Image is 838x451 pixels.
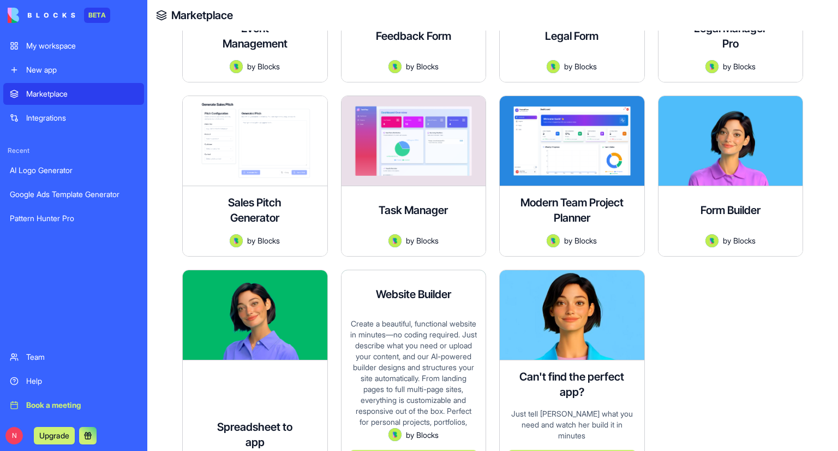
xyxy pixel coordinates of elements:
h4: Spreadsheet to app [211,419,298,450]
div: BETA [84,8,110,23]
span: by [723,235,731,246]
img: Avatar [547,234,560,247]
span: Blocks [416,235,439,246]
a: AI Logo Generator [3,159,144,181]
div: My workspace [26,40,137,51]
a: Book a meeting [3,394,144,416]
a: Integrations [3,107,144,129]
h4: Sales Pitch Generator [211,195,298,226]
img: logo [8,8,75,23]
a: Marketplace [3,83,144,105]
span: by [406,429,414,441]
h4: Legal Manager Pro [687,21,774,51]
span: Blocks [258,61,280,72]
div: Help [26,376,137,387]
img: Ella AI assistant [500,270,644,360]
span: Blocks [574,235,597,246]
h4: Event Management [211,21,298,51]
h4: Feedback Form [376,28,451,44]
a: Task ManagerAvatarbyBlocks [341,96,487,257]
span: by [564,235,572,246]
a: Modern Team Project PlannerAvatarbyBlocks [499,96,645,257]
img: Avatar [388,234,402,247]
a: Marketplace [171,8,233,23]
a: Help [3,370,144,392]
div: Google Ads Template Generator [10,189,137,200]
span: by [247,61,255,72]
img: Avatar [388,60,402,73]
a: Google Ads Template Generator [3,183,144,205]
a: Sales Pitch GeneratorAvatarbyBlocks [182,96,328,257]
span: by [406,61,414,72]
img: Avatar [705,60,719,73]
span: Recent [3,146,144,155]
span: Blocks [733,61,756,72]
div: Book a meeting [26,400,137,411]
button: Upgrade [34,427,75,444]
h4: Legal Form [545,28,598,44]
span: N [5,427,23,444]
a: New app [3,59,144,81]
a: Team [3,346,144,368]
h4: Task Manager [379,203,448,218]
a: Upgrade [34,430,75,441]
div: Just tell [PERSON_NAME] what you need and watch her build it in minutes [508,408,636,441]
img: Avatar [230,234,243,247]
h4: Website Builder [376,287,451,302]
img: Avatar [388,428,402,441]
span: by [406,235,414,246]
h4: Can't find the perfect app? [508,369,636,400]
span: by [247,235,255,246]
a: BETA [8,8,110,23]
div: Integrations [26,112,137,123]
div: Create a beautiful, functional website in minutes—no coding required. Just describe what you need... [350,318,477,428]
span: Blocks [733,235,756,246]
div: Marketplace [26,88,137,99]
div: New app [26,64,137,75]
img: Avatar [705,234,719,247]
h4: Form Builder [701,203,761,218]
div: Pattern Hunter Pro [10,213,137,224]
span: Blocks [574,61,597,72]
a: My workspace [3,35,144,57]
span: by [723,61,731,72]
span: by [564,61,572,72]
a: Form BuilderAvatarbyBlocks [658,96,804,257]
span: Blocks [258,235,280,246]
a: Pattern Hunter Pro [3,207,144,229]
div: Team [26,352,137,363]
span: Blocks [416,429,439,441]
img: Avatar [547,60,560,73]
span: Blocks [416,61,439,72]
img: Avatar [230,60,243,73]
div: AI Logo Generator [10,165,137,176]
h4: Modern Team Project Planner [508,195,636,226]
